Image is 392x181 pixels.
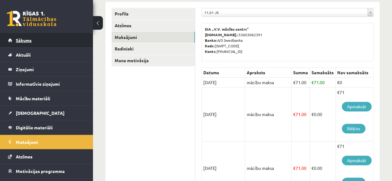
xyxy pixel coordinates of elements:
span: 11.b1 JK [204,8,365,16]
legend: Maksājumi [16,135,85,149]
span: € [311,111,314,117]
td: mācību maksa [245,88,292,141]
span: € [293,165,296,171]
span: Mācību materiāli [16,96,50,101]
th: Apraksts [245,68,292,78]
a: Sākums [8,33,85,47]
td: 71.00 [292,88,310,141]
b: [DOMAIN_NAME].: [205,32,239,37]
td: mācību maksa [245,78,292,88]
b: Banka: [205,38,217,43]
a: Radinieki [112,43,195,54]
td: €71 [336,88,373,141]
a: Mana motivācija [112,55,195,66]
span: € [293,111,296,117]
p: 53603062391 A/S Swedbanka [SWIFT_CODE] [FINANCIAL_ID] [205,26,370,54]
a: 11.b1 JK [202,8,373,16]
span: [DEMOGRAPHIC_DATA] [16,110,64,116]
legend: Ziņojumi [16,62,85,76]
a: Rēķins [342,124,365,133]
span: € [311,80,314,85]
a: Apmaksāt [342,102,372,111]
b: Konts: [205,49,217,54]
span: Sākums [16,37,32,43]
th: Samaksāts [310,68,336,78]
td: [DATE] [202,88,245,141]
b: SIA „V.V. mācību centrs” [205,27,249,32]
a: Informatīvie ziņojumi [8,77,85,91]
a: Maksājumi [112,32,195,43]
td: 0.00 [310,88,336,141]
a: Mācību materiāli [8,91,85,106]
a: Aktuāli [8,48,85,62]
a: Profils [112,8,195,19]
a: Atzīmes [8,149,85,164]
td: 71.00 [292,78,310,88]
a: Maksājumi [8,135,85,149]
span: Aktuāli [16,52,31,58]
th: Summa [292,68,310,78]
th: Datums [202,68,245,78]
legend: Informatīvie ziņojumi [16,77,85,91]
a: Atzīmes [112,20,195,31]
span: Motivācijas programma [16,168,65,174]
a: Motivācijas programma [8,164,85,178]
a: Rīgas 1. Tālmācības vidusskola [7,11,56,26]
a: Ziņojumi [8,62,85,76]
span: Atzīmes [16,154,33,159]
a: [DEMOGRAPHIC_DATA] [8,106,85,120]
span: € [311,165,314,171]
td: 71.00 [310,78,336,88]
th: Nav samaksāts [336,68,373,78]
td: [DATE] [202,78,245,88]
a: Apmaksāt [342,156,372,165]
span: Digitālie materiāli [16,125,53,130]
td: €0 [336,78,373,88]
b: Kods: [205,43,215,48]
a: Digitālie materiāli [8,120,85,135]
span: € [293,80,296,85]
